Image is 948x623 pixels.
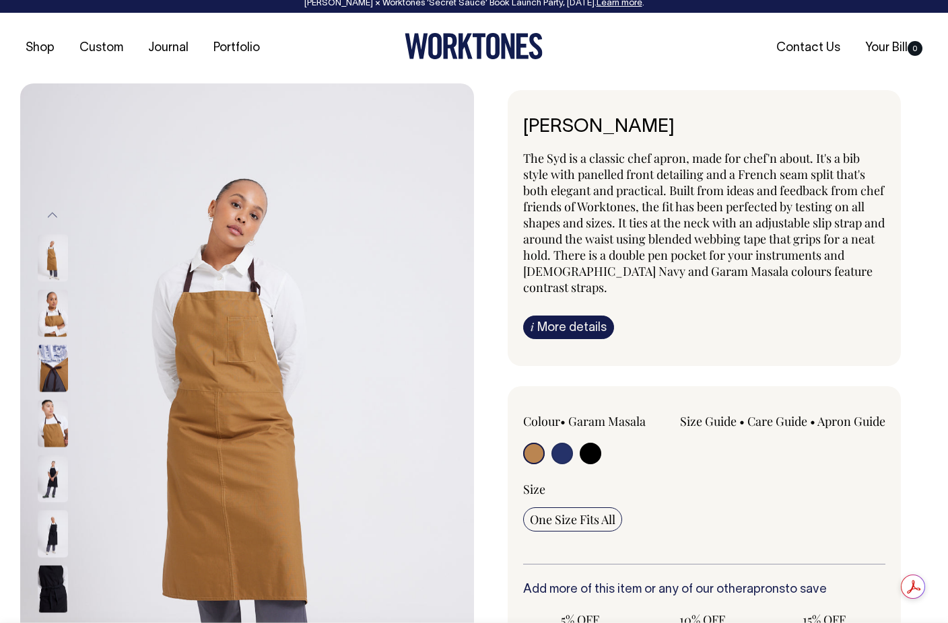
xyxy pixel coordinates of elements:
a: Size Guide [680,413,737,429]
span: The Syd is a classic chef apron, made for chef'n about. It's a bib style with panelled front deta... [523,150,885,295]
span: i [531,320,534,334]
img: garam-masala [38,290,68,337]
a: Your Bill0 [860,37,928,59]
img: garam-masala [38,345,68,392]
a: iMore details [523,316,614,339]
span: One Size Fits All [530,511,615,527]
a: Portfolio [208,37,265,59]
img: black [38,566,68,613]
div: Size [523,481,885,497]
label: Garam Masala [568,413,646,429]
a: Journal [143,37,194,59]
a: Apron Guide [817,413,885,429]
a: Custom [74,37,129,59]
input: One Size Fits All [523,507,622,532]
a: aprons [747,584,785,595]
a: Shop [20,37,60,59]
h6: Add more of this item or any of our other to save [523,583,885,597]
img: garam-masala [38,235,68,282]
button: Previous [42,200,63,231]
span: • [560,413,566,429]
span: • [739,413,745,429]
img: garam-masala [38,400,68,447]
a: Care Guide [747,413,807,429]
span: • [810,413,815,429]
img: black [38,455,68,503]
div: Colour [523,413,668,429]
span: 0 [908,41,922,56]
a: Contact Us [771,37,846,59]
h6: [PERSON_NAME] [523,117,885,138]
img: black [38,511,68,558]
